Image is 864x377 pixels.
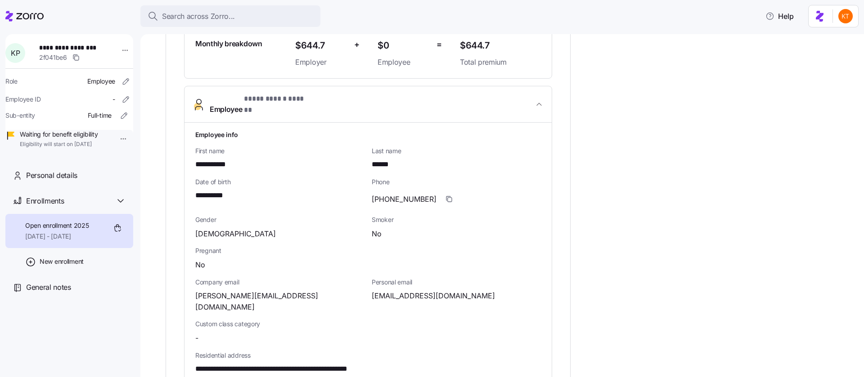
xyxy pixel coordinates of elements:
[765,11,794,22] span: Help
[372,194,436,205] span: [PHONE_NUMBER]
[195,351,541,360] span: Residential address
[39,53,67,62] span: 2f041be6
[460,38,541,53] span: $644.7
[195,146,364,155] span: First name
[195,215,364,224] span: Gender
[372,278,541,287] span: Personal email
[460,57,541,68] span: Total premium
[88,111,112,120] span: Full-time
[20,130,98,139] span: Waiting for benefit eligibility
[140,5,320,27] button: Search across Zorro...
[195,259,205,271] span: No
[162,11,235,22] span: Search across Zorro...
[11,49,20,57] span: K P
[372,290,495,302] span: [EMAIL_ADDRESS][DOMAIN_NAME]
[26,282,71,293] span: General notes
[5,111,35,120] span: Sub-entity
[195,228,276,240] span: [DEMOGRAPHIC_DATA]
[838,9,853,23] img: aad2ddc74cf02b1998d54877cdc71599
[195,278,364,287] span: Company email
[87,77,115,86] span: Employee
[40,257,84,266] span: New enrollment
[295,38,347,53] span: $644.7
[195,246,541,255] span: Pregnant
[372,228,382,240] span: No
[378,57,429,68] span: Employee
[195,177,364,186] span: Date of birth
[5,77,18,86] span: Role
[195,130,541,139] h1: Employee info
[372,177,541,186] span: Phone
[195,38,262,49] span: Monthly breakdown
[210,93,311,115] span: Employee
[112,95,115,104] span: -
[295,57,347,68] span: Employer
[372,146,541,155] span: Last name
[26,195,64,207] span: Enrollments
[195,290,364,313] span: [PERSON_NAME][EMAIL_ADDRESS][DOMAIN_NAME]
[758,7,801,25] button: Help
[5,95,41,104] span: Employee ID
[436,38,442,51] span: =
[20,141,98,148] span: Eligibility will start on [DATE]
[195,333,198,344] span: -
[372,215,541,224] span: Smoker
[378,38,429,53] span: $0
[354,38,360,51] span: +
[25,221,89,230] span: Open enrollment 2025
[25,232,89,241] span: [DATE] - [DATE]
[26,170,77,181] span: Personal details
[195,319,364,328] span: Custom class category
